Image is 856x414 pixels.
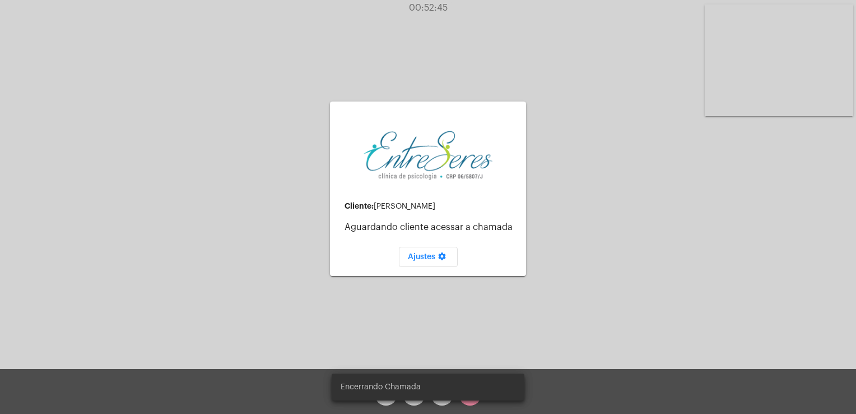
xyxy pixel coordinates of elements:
[435,252,449,265] mat-icon: settings
[345,202,374,210] strong: Cliente:
[408,253,449,261] span: Ajustes
[364,130,492,181] img: aa27006a-a7e4-c883-abf8-315c10fe6841.png
[409,3,448,12] span: 00:52:45
[345,222,517,232] p: Aguardando cliente acessar a chamada
[345,202,517,211] div: [PERSON_NAME]
[399,247,458,267] button: Ajustes
[341,381,421,393] span: Encerrando Chamada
